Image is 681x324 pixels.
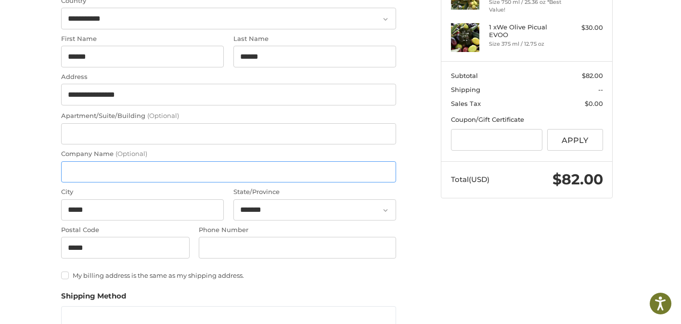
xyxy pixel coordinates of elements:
span: $0.00 [585,100,603,107]
label: Address [61,72,396,82]
label: First Name [61,34,224,44]
small: (Optional) [116,150,147,157]
label: State/Province [233,187,396,197]
div: $30.00 [565,23,603,33]
label: Phone Number [199,225,396,235]
span: Shipping [451,86,480,93]
label: City [61,187,224,197]
legend: Shipping Method [61,291,126,306]
li: Size 375 ml / 12.75 oz [489,40,563,48]
span: Total (USD) [451,175,489,184]
small: (Optional) [147,112,179,119]
input: Gift Certificate or Coupon Code [451,129,543,151]
label: My billing address is the same as my shipping address. [61,272,396,279]
span: Sales Tax [451,100,481,107]
div: Coupon/Gift Certificate [451,115,603,125]
h4: 1 x We Olive Picual EVOO [489,23,563,39]
span: -- [598,86,603,93]
button: Apply [547,129,603,151]
label: Company Name [61,149,396,159]
p: We're away right now. Please check back later! [13,14,109,22]
label: Last Name [233,34,396,44]
label: Apartment/Suite/Building [61,111,396,121]
span: $82.00 [582,72,603,79]
button: Open LiveChat chat widget [111,13,122,24]
label: Postal Code [61,225,190,235]
span: $82.00 [553,170,603,188]
span: Subtotal [451,72,478,79]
